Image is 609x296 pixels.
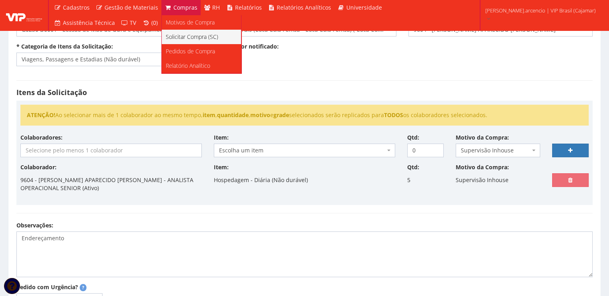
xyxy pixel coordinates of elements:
strong: item [203,111,215,119]
span: Compras [173,4,197,11]
strong: motivo [250,111,270,119]
a: Motivos de Compra [162,15,241,30]
label: * Categoria de Itens da Solicitação: [16,43,113,51]
label: Colaborador notificado: [213,43,279,51]
a: Relatório Analítico [162,59,241,73]
span: Pedidos marcados como urgentes serão destacados com uma tarja vermelha e terão seu motivo de urgê... [80,284,86,291]
label: Motivo da Compra: [456,163,509,171]
span: Gestão de Materiais [105,4,158,11]
span: Escolha um item [214,144,395,157]
span: Universidade [346,4,382,11]
strong: ? [82,284,84,290]
label: Qtd: [407,134,419,142]
span: Escolha um item [219,146,385,154]
a: Assistência Técnica [51,15,118,30]
strong: ATENÇÃO! [27,111,55,119]
span: Relatório Analítico [166,62,210,69]
li: Ao selecionar mais de 1 colaborador ao mesmo tempo, , , e selecionados serão replicados para os c... [27,111,582,119]
strong: grade [273,111,289,119]
p: Supervisão Inhouse [456,173,509,187]
label: Observações: [16,221,53,229]
label: Qtd: [407,163,419,171]
span: Motivos de Compra [166,18,215,26]
span: Pedidos de Compra [166,47,215,55]
span: Supervisão Inhouse [456,144,541,157]
span: Relatórios [235,4,262,11]
a: Solicitar Compra (SC) [162,30,241,44]
span: Relatórios Analíticos [277,4,331,11]
span: Viagens, Passagens e Estadias (Não durável) [16,53,201,66]
label: Item: [214,163,229,171]
span: Supervisão Inhouse [461,146,531,154]
strong: Itens da Solicitação [16,87,87,97]
label: Item: [214,134,229,142]
span: Assistência Técnica [63,19,115,26]
p: Hospedagem - Diária (Não durável) [214,173,308,187]
span: (0) [151,19,158,26]
strong: quantidade [217,111,249,119]
span: Cadastros [63,4,90,11]
strong: TODOS [384,111,403,119]
span: Viagens, Passagens e Estadias (Não durável) [22,55,191,63]
span: TV [130,19,136,26]
a: Pedidos de Compra [162,44,241,59]
input: Selecione pelo menos 1 colaborador [21,144,201,157]
img: logo [6,9,42,21]
label: Colaborador: [20,163,56,171]
a: (0) [139,15,161,30]
span: Solicitar Compra (SC) [166,33,218,41]
label: Motivo da Compra: [456,134,509,142]
p: 9604 - [PERSON_NAME] APARECIDO [PERSON_NAME] - ANALISTA OPERACIONAL SENIOR (Ativo) [20,173,202,195]
span: RH [212,4,220,11]
a: TV [118,15,140,30]
p: 5 [407,173,410,187]
label: Pedido com Urgência? [16,283,78,291]
label: Colaboradores: [20,134,62,142]
span: [PERSON_NAME].arcencio | VIP Brasil (Cajamar) [485,6,596,14]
